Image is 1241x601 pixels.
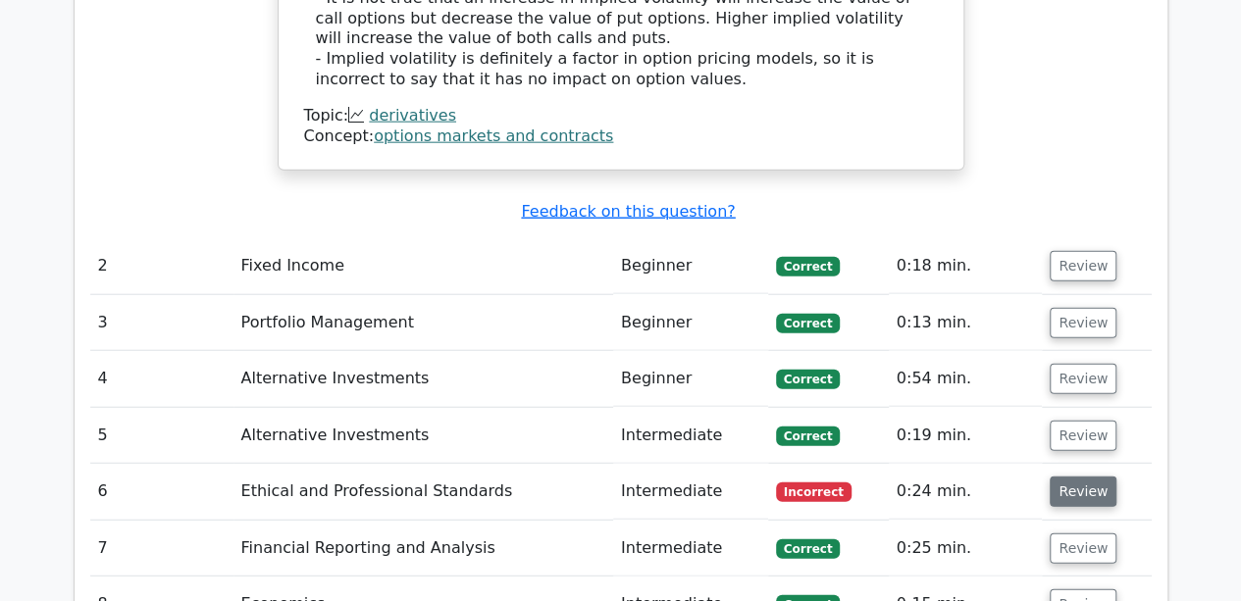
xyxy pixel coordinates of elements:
td: Beginner [613,295,768,351]
td: Ethical and Professional Standards [233,464,613,520]
a: derivatives [369,106,456,125]
td: 5 [90,408,233,464]
div: Topic: [304,106,938,126]
td: 3 [90,295,233,351]
div: Concept: [304,126,938,147]
td: 0:18 min. [889,238,1043,294]
td: 0:19 min. [889,408,1043,464]
td: 0:13 min. [889,295,1043,351]
span: Correct [776,370,840,389]
td: 6 [90,464,233,520]
td: 0:24 min. [889,464,1043,520]
td: Intermediate [613,464,768,520]
td: Intermediate [613,521,768,576]
button: Review [1050,308,1116,338]
button: Review [1050,476,1116,507]
td: Alternative Investments [233,408,613,464]
button: Review [1050,421,1116,451]
td: Portfolio Management [233,295,613,351]
span: Correct [776,426,840,446]
td: 2 [90,238,233,294]
td: Alternative Investments [233,351,613,407]
td: Intermediate [613,408,768,464]
td: Fixed Income [233,238,613,294]
td: Beginner [613,238,768,294]
td: Beginner [613,351,768,407]
td: Financial Reporting and Analysis [233,521,613,576]
button: Review [1050,364,1116,394]
span: Incorrect [776,482,852,502]
td: 7 [90,521,233,576]
td: 0:54 min. [889,351,1043,407]
td: 4 [90,351,233,407]
a: Feedback on this question? [521,202,735,221]
a: options markets and contracts [374,126,613,145]
span: Correct [776,257,840,276]
span: Correct [776,314,840,333]
span: Correct [776,539,840,559]
button: Review [1050,251,1116,281]
td: 0:25 min. [889,521,1043,576]
button: Review [1050,533,1116,564]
